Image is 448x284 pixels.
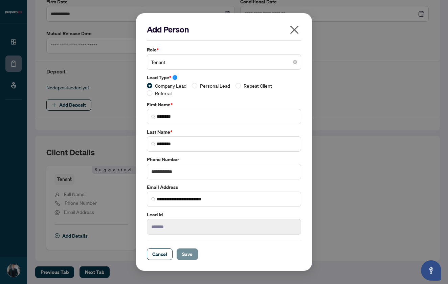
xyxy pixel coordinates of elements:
button: Open asap [421,260,441,281]
label: Email Address [147,183,301,191]
img: search_icon [151,142,155,146]
span: Save [182,249,193,260]
span: Personal Lead [197,82,233,89]
label: Role [147,46,301,53]
label: Lead Type [147,74,301,81]
img: search_icon [151,197,155,201]
span: Repeat Client [241,82,275,89]
label: Phone Number [147,156,301,163]
button: Cancel [147,248,173,260]
label: Last Name [147,128,301,136]
label: First Name [147,101,301,108]
span: Cancel [152,249,167,260]
span: info-circle [173,75,177,80]
span: close [289,24,300,35]
span: Tenant [151,56,297,68]
button: Save [177,248,198,260]
img: search_icon [151,115,155,119]
span: Company Lead [152,82,189,89]
span: Referral [152,89,174,97]
label: Lead Id [147,211,301,218]
span: close-circle [293,60,297,64]
h2: Add Person [147,24,301,35]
